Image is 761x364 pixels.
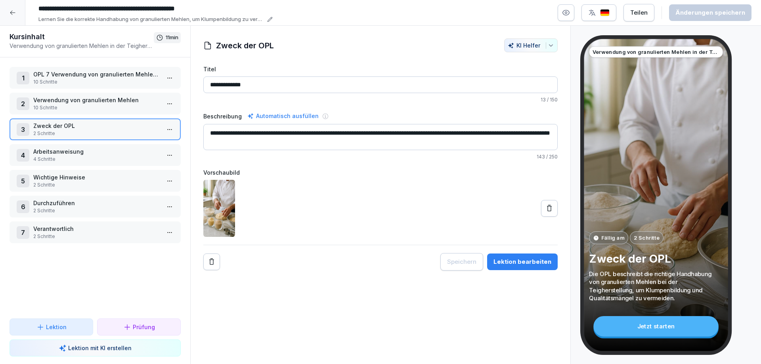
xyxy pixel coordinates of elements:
div: Jetzt starten [593,316,719,337]
p: Wichtige Hinweise [33,173,160,181]
p: / 250 [203,153,558,160]
button: Teilen [623,4,654,21]
p: Zweck der OPL [589,252,723,265]
span: 13 [541,97,546,103]
button: Lektion [10,318,93,335]
p: 2 Schritte [33,207,160,214]
div: Automatisch ausfüllen [246,111,320,121]
button: Lektion mit KI erstellen [10,339,181,356]
p: Zweck der OPL [33,122,160,130]
div: Lektion bearbeiten [493,257,551,266]
div: 1 [17,72,29,84]
p: OPL 7 Verwendung von granulierten Mehlen in der Teigherstellung [33,70,160,78]
div: 5 [17,175,29,187]
div: 3Zweck der OPL2 Schritte [10,118,181,140]
p: / 150 [203,96,558,103]
p: Prüfung [133,323,155,331]
p: 10 Schritte [33,78,160,86]
div: 5Wichtige Hinweise2 Schritte [10,170,181,192]
div: Änderungen speichern [675,8,745,17]
div: 2 [17,97,29,110]
p: Fällig am [601,234,624,242]
div: 4Arbeitsanweisung4 Schritte [10,144,181,166]
p: Lektion mit KI erstellen [68,344,132,352]
p: Verwendung von granulierten Mehlen in der Teigherstellung [593,48,720,55]
button: Speichern [440,253,483,271]
button: Remove [203,253,220,270]
label: Beschreibung [203,112,242,120]
img: de.svg [600,9,610,17]
p: 10 Schritte [33,104,160,111]
h1: Zweck der OPL [216,40,274,51]
label: Vorschaubild [203,168,558,177]
p: Verwendung von granulierten Mehlen [33,96,160,104]
span: 143 [537,154,545,160]
label: Titel [203,65,558,73]
div: 6 [17,200,29,213]
p: Arbeitsanweisung [33,147,160,156]
div: 1OPL 7 Verwendung von granulierten Mehlen in der Teigherstellung10 Schritte [10,67,181,89]
div: Speichern [447,257,476,266]
p: 11 min [166,34,178,42]
div: KI Helfer [508,42,554,49]
p: Verantwortlich [33,225,160,233]
p: 4 Schritte [33,156,160,163]
div: 7Verantwortlich2 Schritte [10,221,181,243]
p: Lektion [46,323,67,331]
p: 2 Schritte [33,233,160,240]
div: 6Durchzuführen2 Schritte [10,196,181,217]
button: KI Helfer [504,38,558,52]
div: 4 [17,149,29,162]
p: Verwendung von granulierten Mehlen in der Teigherstellung [10,42,154,50]
div: 2Verwendung von granulierten Mehlen10 Schritte [10,93,181,114]
p: Lernen Sie die korrekte Handhabung von granulierten Mehlen, um Klumpenbildung zu vermeiden und di... [38,15,265,23]
button: Prüfung [97,318,181,335]
p: 2 Schritte [634,234,660,242]
p: 2 Schritte [33,181,160,189]
p: 2 Schritte [33,130,160,137]
div: 3 [17,123,29,136]
img: iqkdfth7fhnutvza3qtpfd14.png [203,180,235,237]
button: Änderungen speichern [669,4,751,21]
div: 7 [17,226,29,239]
h1: Kursinhalt [10,32,154,42]
p: Die OPL beschreibt die richtige Handhabung von granulierten Mehlen bei der Teigherstellung, um Kl... [589,270,723,302]
div: Teilen [630,8,648,17]
p: Durchzuführen [33,199,160,207]
button: Lektion bearbeiten [487,253,558,270]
